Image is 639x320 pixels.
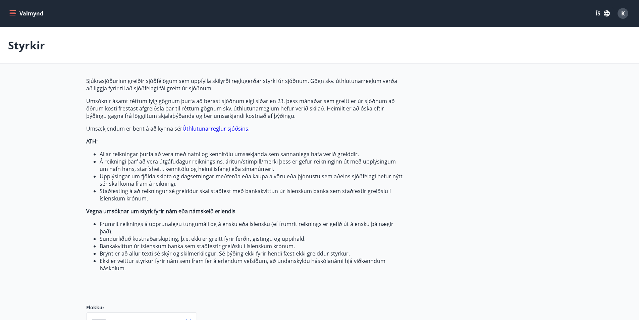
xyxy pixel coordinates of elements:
button: menu [8,7,46,19]
li: Brýnt er að allur texti sé skýr og skilmerkilegur. Sé þýðing ekki fyrir hendi fæst ekki greiddur ... [100,250,403,257]
strong: ATH: [86,138,98,145]
p: Sjúkrasjóðurinn greiðir sjóðfélögum sem uppfylla skilyrði reglugerðar styrki úr sjóðnum. Gögn skv... [86,77,403,92]
p: Styrkir [8,38,45,53]
li: Bankakvittun úr íslenskum banka sem staðfestir greiðslu í íslenskum krónum. [100,242,403,250]
li: Allar reikningar þurfa að vera með nafni og kennitölu umsækjanda sem sannanlega hafa verið greiddir. [100,150,403,158]
li: Staðfesting á að reikningur sé greiddur skal staðfest með bankakvittun úr íslenskum banka sem sta... [100,187,403,202]
label: Flokkur [86,304,197,311]
strong: Vegna umsóknar um styrk fyrir nám eða námskeið erlendis [86,208,235,215]
button: ÍS [592,7,614,19]
li: Á reikningi þarf að vera útgáfudagur reikningsins, áritun/stimpill/merki þess er gefur reikningin... [100,158,403,173]
li: Upplýsingar um fjölda skipta og dagsetningar meðferða eða kaupa á vöru eða þjónustu sem aðeins sj... [100,173,403,187]
li: Sundurliðuð kostnaðarskipting, þ.e. ekki er greitt fyrir ferðir, gistingu og uppihald. [100,235,403,242]
li: Ekki er veittur styrkur fyrir nám sem fram fer á erlendum vefsíðum, að undanskyldu háskólanámi hj... [100,257,403,272]
p: Umsækjendum er bent á að kynna sér [86,125,403,132]
li: Frumrit reiknings á upprunalegu tungumáli og á ensku eða íslensku (ef frumrit reiknings er gefið ... [100,220,403,235]
p: Umsóknir ásamt réttum fylgigögnum þurfa að berast sjóðnum eigi síðar en 23. þess mánaðar sem grei... [86,97,403,120]
a: Úthlutunarreglur sjóðsins. [182,125,250,132]
button: K [615,5,631,21]
span: K [621,10,625,17]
